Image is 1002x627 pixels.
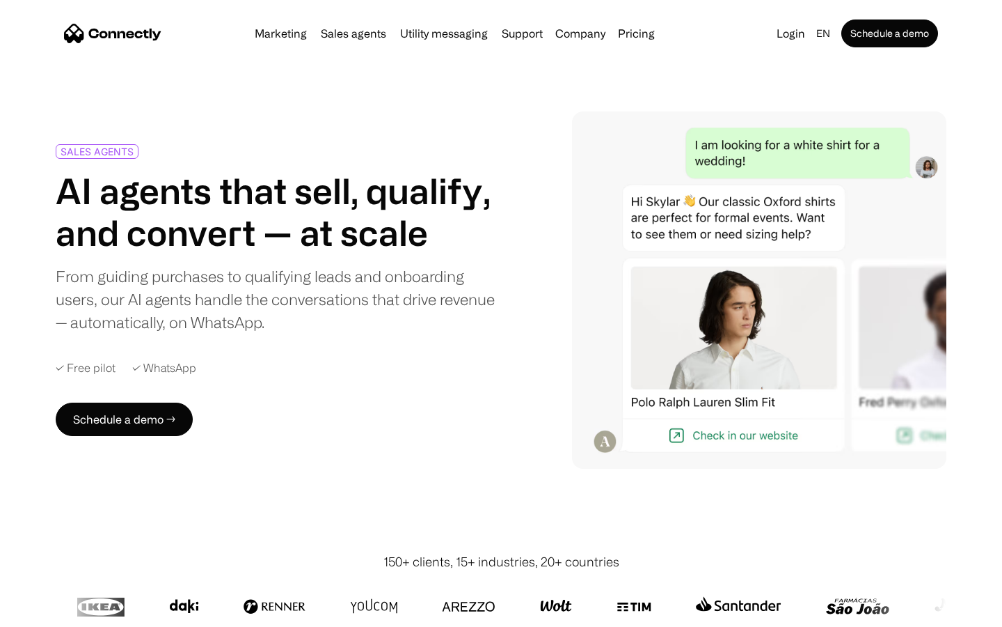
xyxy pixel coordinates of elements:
[496,28,548,39] a: Support
[395,28,493,39] a: Utility messaging
[841,20,938,47] a: Schedule a demo
[56,265,495,334] div: From guiding purchases to qualifying leads and onboarding users, our AI agents handle the convers...
[816,24,830,43] div: en
[28,603,83,622] ul: Language list
[249,28,312,39] a: Marketing
[383,552,619,571] div: 150+ clients, 15+ industries, 20+ countries
[771,24,811,43] a: Login
[811,24,838,43] div: en
[56,403,193,436] a: Schedule a demo →
[14,601,83,622] aside: Language selected: English
[132,362,196,375] div: ✓ WhatsApp
[555,24,605,43] div: Company
[612,28,660,39] a: Pricing
[61,146,134,157] div: SALES AGENTS
[56,170,495,254] h1: AI agents that sell, qualify, and convert — at scale
[64,23,161,44] a: home
[56,362,116,375] div: ✓ Free pilot
[551,24,610,43] div: Company
[315,28,392,39] a: Sales agents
